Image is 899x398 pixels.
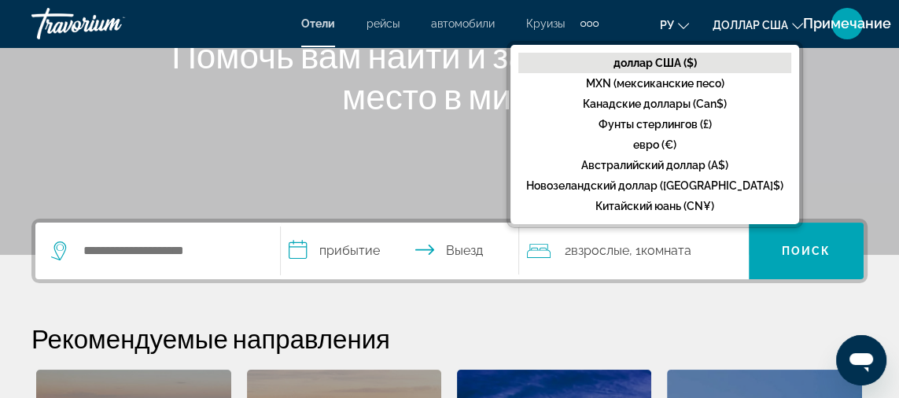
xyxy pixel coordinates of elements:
button: евро (€) [518,135,791,155]
iframe: Кнопка запуска окна обмена сообщениями [836,335,886,385]
a: автомобили [431,17,495,30]
div: Виджет поиска [35,223,864,279]
a: рейсы [367,17,400,30]
font: MXN (мексиканские песо) [586,77,724,90]
font: 2 [565,243,571,258]
a: Круизы [526,17,565,30]
font: Фунты стерлингов (£) [599,118,712,131]
font: Новозеландский доллар ([GEOGRAPHIC_DATA]$) [526,179,783,192]
font: Примечание [803,15,891,31]
font: доллар США ($) [613,57,697,69]
button: Меню пользователя [827,7,868,40]
button: Китайский юань (CN¥) [518,196,791,216]
font: Австралийский доллар (A$) [581,159,728,171]
button: Австралийский доллар (A$) [518,155,791,175]
font: Поиск [782,245,831,257]
button: Канадские доллары (Can$) [518,94,791,114]
button: Фунты стерлингов (£) [518,114,791,135]
font: , 1 [629,243,641,258]
button: Изменить валюту [713,13,803,36]
button: Поиск [749,223,864,279]
button: Дополнительные элементы навигации [580,11,599,36]
button: MXN (мексиканские песо) [518,73,791,94]
font: евро (€) [633,138,676,151]
button: Новозеландский доллар ([GEOGRAPHIC_DATA]$) [518,175,791,196]
font: доллар США [713,19,788,31]
button: Изменить язык [660,13,689,36]
a: Травориум [31,3,189,44]
button: доллар США ($) [518,53,791,73]
button: Даты заезда и выезда [281,223,518,279]
font: ру [660,19,674,31]
font: Взрослые [571,243,629,258]
font: Помочь вам найти и занять лучшее место в мире. [171,35,728,116]
h2: Рекомендуемые направления [31,322,868,354]
font: Канадские доллары (Can$) [583,98,727,110]
font: Комната [641,243,691,258]
font: Китайский юань (CN¥) [595,200,714,212]
button: Путешественники: 2 взрослых, 0 детей [519,223,749,279]
a: Отели [301,17,335,30]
